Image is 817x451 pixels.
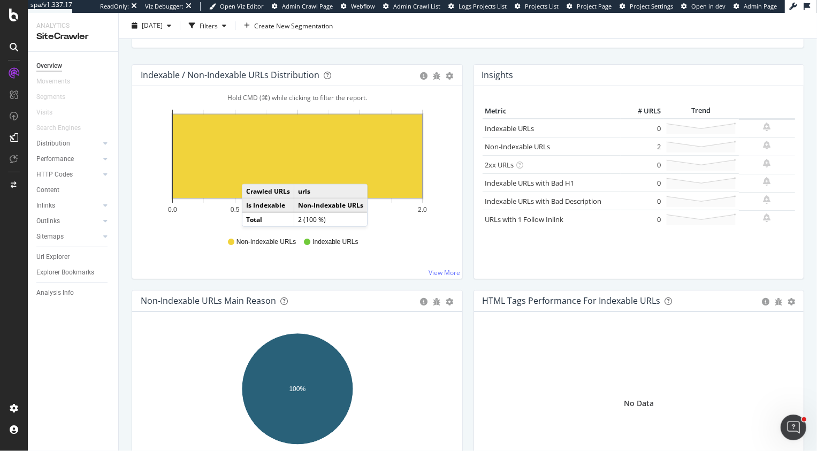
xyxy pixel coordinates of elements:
[36,154,100,165] a: Performance
[775,298,782,305] div: bug
[185,17,231,34] button: Filters
[621,192,663,210] td: 0
[36,200,55,211] div: Inlinks
[763,123,771,131] div: bell-plus
[36,185,111,196] a: Content
[231,206,240,213] text: 0.5
[36,138,70,149] div: Distribution
[762,298,769,305] div: circle-info
[242,185,294,198] td: Crawled URLs
[485,160,514,170] a: 2xx URLs
[763,195,771,204] div: bell-plus
[36,76,70,87] div: Movements
[272,2,333,11] a: Admin Crawl Page
[393,2,440,10] span: Admin Crawl List
[577,2,612,10] span: Project Page
[681,2,726,11] a: Open in dev
[36,169,73,180] div: HTTP Codes
[36,76,81,87] a: Movements
[482,68,514,82] h4: Insights
[418,206,427,213] text: 2.0
[141,103,454,227] svg: A chart.
[36,251,111,263] a: Url Explorer
[36,169,100,180] a: HTTP Codes
[433,298,441,305] div: bug
[763,141,771,149] div: bell-plus
[209,2,264,11] a: Open Viz Editor
[36,216,100,227] a: Outlinks
[36,60,62,72] div: Overview
[36,138,100,149] a: Distribution
[36,287,74,299] div: Analysis Info
[351,2,375,10] span: Webflow
[448,2,507,11] a: Logs Projects List
[446,72,454,80] div: gear
[515,2,559,11] a: Projects List
[294,185,368,198] td: urls
[36,91,65,103] div: Segments
[200,21,218,30] div: Filters
[36,91,76,103] a: Segments
[242,198,294,212] td: Is Indexable
[788,298,795,305] div: gear
[485,178,575,188] a: Indexable URLs with Bad H1
[294,198,368,212] td: Non-Indexable URLs
[145,2,184,11] div: Viz Debugger:
[621,119,663,137] td: 0
[142,21,163,30] span: 2025 Sep. 6th
[242,212,294,226] td: Total
[36,107,52,118] div: Visits
[483,103,621,119] th: Metric
[485,142,551,151] a: Non-Indexable URLs
[621,210,663,228] td: 0
[630,2,673,10] span: Project Settings
[254,21,333,30] span: Create New Segmentation
[621,137,663,156] td: 2
[341,2,375,11] a: Webflow
[289,385,306,393] text: 100%
[429,268,461,277] a: View More
[282,2,333,10] span: Admin Crawl Page
[485,215,564,224] a: URLs with 1 Follow Inlink
[36,200,100,211] a: Inlinks
[240,17,337,34] button: Create New Segmentation
[446,298,454,305] div: gear
[100,2,129,11] div: ReadOnly:
[621,174,663,192] td: 0
[36,60,111,72] a: Overview
[127,17,175,34] button: [DATE]
[294,212,368,226] td: 2 (100 %)
[36,30,110,43] div: SiteCrawler
[421,72,428,80] div: circle-info
[36,185,59,196] div: Content
[763,177,771,186] div: bell-plus
[141,70,319,80] div: Indexable / Non-Indexable URLs Distribution
[781,415,806,440] iframe: Intercom live chat
[141,295,276,306] div: Non-Indexable URLs Main Reason
[220,2,264,10] span: Open Viz Editor
[621,156,663,174] td: 0
[36,267,94,278] div: Explorer Bookmarks
[36,251,70,263] div: Url Explorer
[36,231,64,242] div: Sitemaps
[433,72,441,80] div: bug
[763,159,771,167] div: bell-plus
[421,298,428,305] div: circle-info
[485,196,602,206] a: Indexable URLs with Bad Description
[36,216,60,227] div: Outlinks
[36,107,63,118] a: Visits
[734,2,777,11] a: Admin Page
[483,295,661,306] div: HTML Tags Performance for Indexable URLs
[36,123,81,134] div: Search Engines
[691,2,726,10] span: Open in dev
[620,2,673,11] a: Project Settings
[763,213,771,222] div: bell-plus
[624,398,654,409] div: No Data
[525,2,559,10] span: Projects List
[36,287,111,299] a: Analysis Info
[744,2,777,10] span: Admin Page
[567,2,612,11] a: Project Page
[36,231,100,242] a: Sitemaps
[663,103,739,119] th: Trend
